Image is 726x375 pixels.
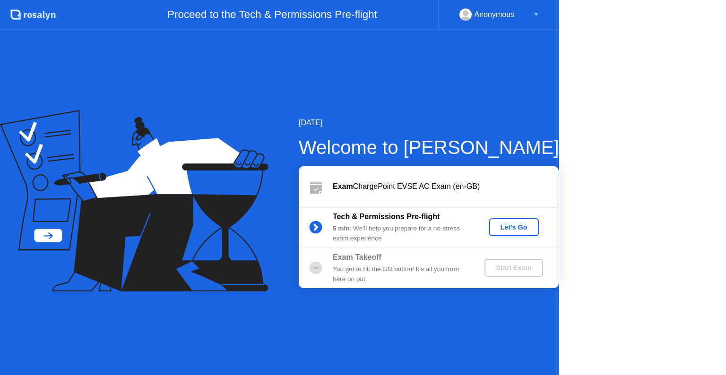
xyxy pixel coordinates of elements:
[489,218,539,236] button: Let's Go
[333,213,440,221] b: Tech & Permissions Pre-flight
[333,264,469,284] div: You get to hit the GO button! It’s all you from here on out
[484,259,543,277] button: Start Exam
[333,181,559,192] div: ChargePoint EVSE AC Exam (en-GB)
[493,223,535,231] div: Let's Go
[299,133,559,162] div: Welcome to [PERSON_NAME]
[333,225,350,232] b: 5 min
[299,117,559,128] div: [DATE]
[475,9,515,21] div: Anonymous
[333,224,469,243] div: : We’ll help you prepare for a no-stress exam experience
[333,182,353,190] b: Exam
[333,253,381,261] b: Exam Takeoff
[534,9,538,21] div: ▼
[488,264,539,272] div: Start Exam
